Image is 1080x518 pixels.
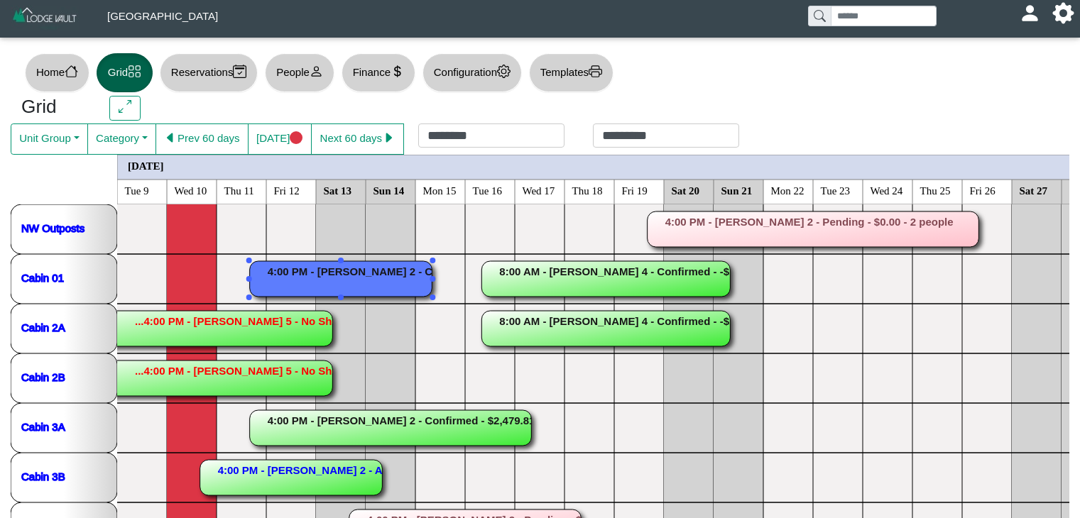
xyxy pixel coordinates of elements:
input: Check in [418,123,564,148]
a: Cabin 3A [21,420,65,432]
button: arrows angle expand [109,96,140,121]
text: Tue 16 [473,184,503,196]
text: Sat 13 [324,184,352,196]
button: Reservationscalendar2 check [160,53,258,92]
text: Wed 10 [175,184,207,196]
text: Sat 20 [672,184,700,196]
a: Cabin 2A [21,321,65,333]
a: Cabin 3B [21,470,65,482]
text: Mon 15 [423,184,457,196]
svg: printer [589,65,602,78]
button: Configurationgear [422,53,522,92]
button: Category [87,123,156,155]
button: Homehouse [25,53,89,92]
text: Fri 19 [622,184,648,196]
svg: grid [128,65,141,78]
svg: person [310,65,323,78]
svg: currency dollar [391,65,404,78]
svg: house [65,65,78,78]
text: Tue 9 [125,184,149,196]
button: Peopleperson [265,53,334,92]
svg: caret left fill [164,131,178,145]
text: Sat 27 [1020,184,1048,196]
text: Thu 11 [224,184,254,196]
button: Gridgrid [97,53,153,92]
text: Fri 26 [970,184,996,196]
svg: gear [497,65,511,78]
text: Wed 24 [871,184,903,196]
button: [DATE]circle fill [248,123,312,155]
text: Wed 17 [523,184,555,196]
svg: circle fill [290,131,303,145]
h3: Grid [21,96,88,119]
button: caret left fillPrev 60 days [156,123,249,155]
text: Thu 25 [920,184,951,196]
svg: calendar2 check [233,65,246,78]
a: NW Outposts [21,221,84,233]
text: Tue 23 [821,184,851,196]
input: Check out [593,123,739,148]
text: [DATE] [128,160,164,171]
svg: arrows angle expand [119,100,132,114]
text: Sun 14 [373,184,405,196]
img: Z [11,6,79,31]
text: Sun 21 [721,184,753,196]
svg: search [814,10,825,21]
button: Financecurrency dollar [342,53,415,92]
text: Fri 12 [274,184,300,196]
button: Templatesprinter [529,53,613,92]
svg: gear fill [1058,8,1069,18]
svg: person fill [1025,8,1035,18]
text: Thu 18 [572,184,603,196]
button: Unit Group [11,123,88,155]
a: Cabin 01 [21,271,64,283]
svg: caret right fill [382,131,396,145]
a: Cabin 2B [21,370,65,382]
text: Mon 22 [771,184,804,196]
button: Next 60 dayscaret right fill [311,123,404,155]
